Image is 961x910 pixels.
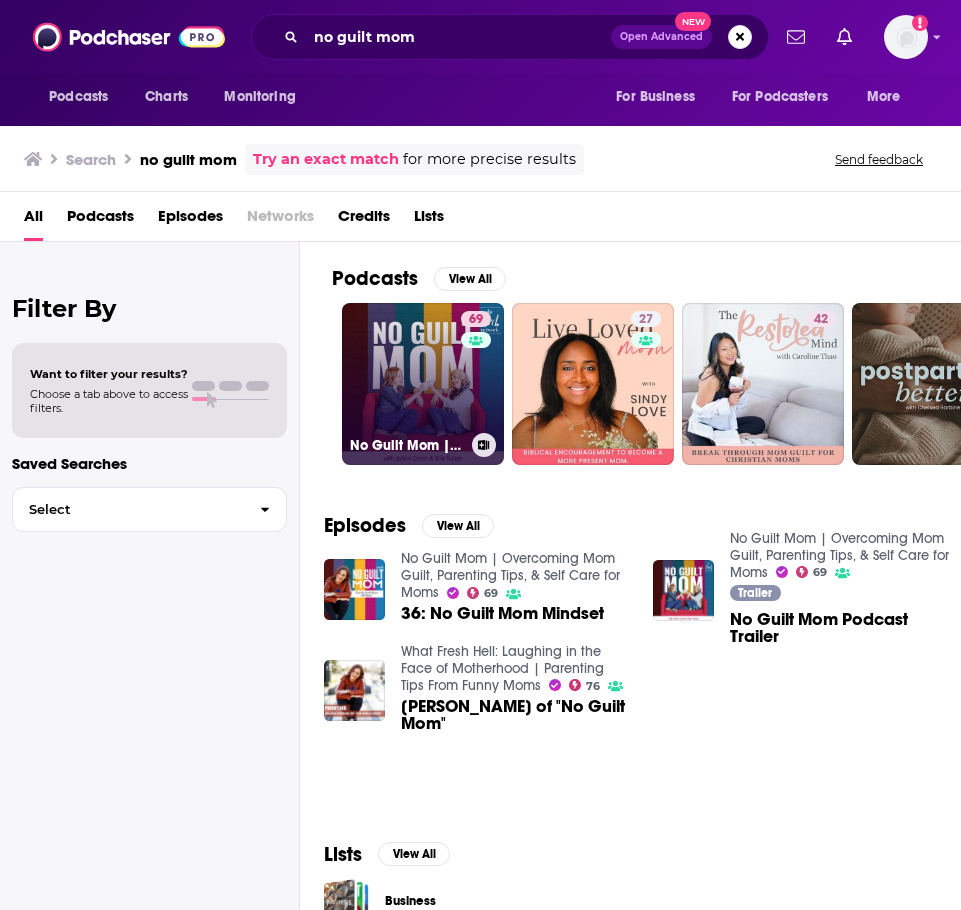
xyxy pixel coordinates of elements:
button: open menu [602,78,720,116]
a: 76 [569,679,601,691]
button: open menu [853,78,926,116]
input: Search podcasts, credits, & more... [306,21,611,53]
div: Search podcasts, credits, & more... [251,14,769,60]
a: JoAnn Crohn of "No Guilt Mom" [401,698,629,732]
a: 27 [631,311,661,327]
a: 69No Guilt Mom | Overcoming Mom Guilt, Parenting Tips, & Self Care for Moms [342,303,504,465]
span: Networks [247,200,314,241]
a: 69 [461,311,491,327]
span: Choose a tab above to access filters. [30,387,188,415]
a: All [24,200,43,241]
span: For Business [616,83,695,111]
span: New [675,12,711,31]
img: Podchaser - Follow, Share and Rate Podcasts [33,18,225,56]
button: Send feedback [829,151,929,168]
svg: Add a profile image [912,15,928,31]
a: Try an exact match [253,148,399,171]
button: open menu [35,78,134,116]
span: [PERSON_NAME] of "No Guilt Mom" [401,698,629,732]
h2: Filter By [12,294,287,323]
span: 42 [814,310,828,330]
a: No Guilt Mom Podcast Trailer [730,611,958,645]
a: Lists [414,200,444,241]
a: Podcasts [67,200,134,241]
button: Show profile menu [884,15,928,59]
span: Podcasts [49,83,108,111]
span: 69 [469,310,483,330]
h2: Podcasts [332,266,418,291]
span: 27 [639,310,653,330]
a: 42 [682,303,844,465]
a: Charts [132,78,200,116]
img: No Guilt Mom Podcast Trailer [653,560,714,621]
button: View All [422,514,494,538]
button: open menu [210,78,321,116]
a: ListsView All [324,842,450,867]
h3: Search [66,150,116,169]
a: No Guilt Mom | Overcoming Mom Guilt, Parenting Tips, & Self Care for Moms [730,530,949,581]
a: 27 [512,303,674,465]
a: PodcastsView All [332,266,506,291]
span: Select [13,503,244,516]
span: for more precise results [403,148,576,171]
span: Want to filter your results? [30,367,188,381]
span: 69 [813,568,827,577]
span: More [867,83,901,111]
h2: Episodes [324,513,406,538]
p: Saved Searches [12,454,287,473]
span: For Podcasters [732,83,828,111]
span: 76 [586,682,600,691]
a: No Guilt Mom | Overcoming Mom Guilt, Parenting Tips, & Self Care for Moms [401,550,620,601]
span: Charts [145,83,188,111]
a: 69 [796,566,828,578]
img: User Profile [884,15,928,59]
a: Episodes [158,200,223,241]
button: Select [12,487,287,532]
button: open menu [719,78,857,116]
h3: no guilt mom [140,150,237,169]
h2: Lists [324,842,362,867]
span: Open Advanced [620,32,703,42]
a: Show notifications dropdown [829,20,860,54]
button: Open AdvancedNew [611,25,712,49]
a: 36: No Guilt Mom Mindset [401,605,604,622]
button: View All [378,842,450,866]
span: 69 [484,589,498,598]
img: JoAnn Crohn of "No Guilt Mom" [324,660,385,721]
a: EpisodesView All [324,513,494,538]
a: What Fresh Hell: Laughing in the Face of Motherhood | Parenting Tips From Funny Moms [401,643,604,694]
button: View All [434,267,506,291]
span: Logged in as GregKubie [884,15,928,59]
h3: No Guilt Mom | Overcoming Mom Guilt, Parenting Tips, & Self Care for Moms [350,437,464,454]
a: Show notifications dropdown [779,20,813,54]
span: Monitoring [224,83,295,111]
a: 69 [467,587,499,599]
span: Trailer [738,587,772,599]
a: Credits [338,200,390,241]
img: 36: No Guilt Mom Mindset [324,559,385,620]
a: 42 [806,311,836,327]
